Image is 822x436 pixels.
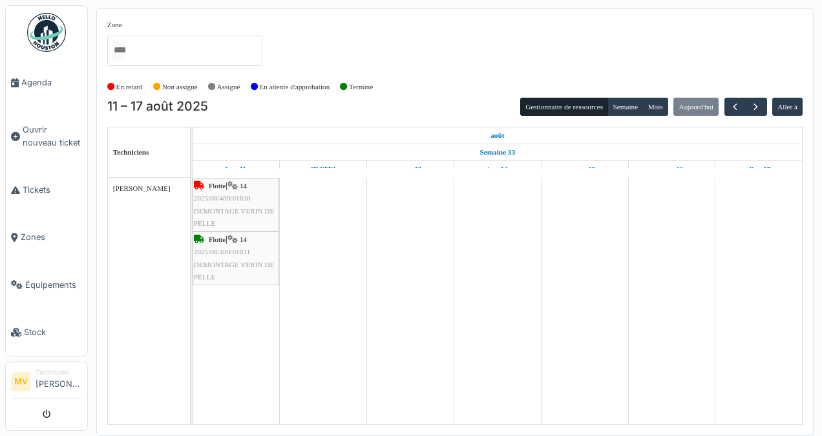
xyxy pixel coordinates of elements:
[24,326,82,338] span: Stock
[6,166,87,213] a: Tickets
[724,98,746,116] button: Précédent
[240,235,247,243] span: 14
[6,213,87,261] a: Zones
[21,76,82,89] span: Agenda
[745,98,766,116] button: Suivant
[6,309,87,356] a: Stock
[194,194,251,202] span: 2025/08/409/01830
[209,182,226,190] span: Flotte
[11,372,30,391] li: MV
[395,161,425,177] a: 13 août 2025
[107,99,208,114] h2: 11 – 17 août 2025
[194,261,274,281] span: DEMONTAGE VERIN DE PÉLLE
[113,184,171,192] span: [PERSON_NAME]
[6,106,87,166] a: Ouvrir nouveau ticket
[162,82,198,93] label: Non assigné
[217,82,240,93] label: Assigné
[657,161,686,177] a: 16 août 2025
[25,279,82,291] span: Équipements
[571,161,599,177] a: 15 août 2025
[520,98,608,116] button: Gestionnaire de ressources
[21,231,82,243] span: Zones
[27,13,66,52] img: Badge_color-CXgf-gQk.svg
[673,98,719,116] button: Aujourd'hui
[194,248,251,256] span: 2025/08/409/01831
[112,41,125,60] input: Tous
[36,367,82,377] div: Technicien
[36,367,82,395] li: [PERSON_NAME]
[477,144,518,160] a: Semaine 33
[240,182,247,190] span: 14
[642,98,668,116] button: Mois
[6,59,87,106] a: Agenda
[11,367,82,398] a: MV Technicien[PERSON_NAME]
[23,124,82,148] span: Ouvrir nouveau ticket
[607,98,643,116] button: Semaine
[23,184,82,196] span: Tickets
[487,127,507,144] a: 11 août 2025
[113,148,149,156] span: Techniciens
[484,161,511,177] a: 14 août 2025
[222,161,249,177] a: 11 août 2025
[107,19,122,30] label: Zone
[308,161,339,177] a: 12 août 2025
[194,234,278,283] div: |
[194,207,274,227] span: DEMONTAGE VERIN DE PÉLLE
[772,98,803,116] button: Aller à
[194,180,278,230] div: |
[744,161,774,177] a: 17 août 2025
[349,82,373,93] label: Terminé
[116,82,143,93] label: En retard
[209,235,226,243] span: Flotte
[259,82,330,93] label: En attente d'approbation
[6,261,87,309] a: Équipements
